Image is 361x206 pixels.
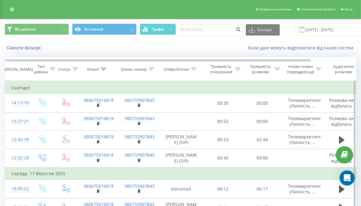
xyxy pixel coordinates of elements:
td: 00:42 [203,149,243,167]
a: 380675016818 [84,115,114,121]
td: 02:44 [243,131,282,149]
td: [PERSON_NAME] (SIP) [159,149,203,167]
td: Voicemail [159,180,203,198]
td: [PERSON_NAME] (SIP) [159,131,203,149]
td: 00:23 [203,131,243,149]
span: Графік [152,27,164,31]
span: Реферальна програма [259,8,291,11]
div: Статус [58,67,71,72]
span: Розмова не відбулась [330,97,354,109]
div: Тривалість розмови [248,64,273,75]
div: Клієнт [87,67,99,72]
span: Розмова не відбулась [330,152,354,164]
div: Тривалість очікування [209,64,234,75]
a: 380733907843 [125,152,155,158]
div: 18:05:52 [11,183,24,195]
span: Вихід [345,8,353,11]
button: Основний [72,24,136,35]
td: 00:00 [243,94,282,112]
span: Налаштування профілю [301,8,336,11]
a: 380733907843 [125,97,155,103]
div: 13:27:21 [11,115,24,128]
td: 00:12 [203,180,243,198]
span: Розмова не відбулась [330,115,354,127]
td: 00:17 [243,180,282,198]
td: 00:30 [203,94,243,112]
button: Всі дзвінки [5,24,69,35]
span: Всі дзвінки [15,27,36,32]
span: Телемаркетинг (Липкість ... [288,183,321,195]
td: 00:00 [243,149,282,167]
span: Телемаркетинг (Липкість ... [288,115,321,127]
div: 12:43:39 [11,134,24,146]
a: Коли дані можуть відрізнятися вiд інших систем [248,45,356,51]
input: Пошук за номером [176,24,243,36]
div: [PERSON_NAME] [1,67,33,72]
button: Графік [140,24,176,35]
div: Бізнес номер [121,67,147,72]
td: 00:00 [243,112,282,131]
div: Open Intercom Messenger [340,170,355,186]
div: Аудіозапис розмови [328,64,359,75]
button: Експорт [246,24,280,36]
a: 380675016818 [84,183,114,189]
span: Телемаркетинг (Липкість ... [288,134,321,145]
span: Телемаркетинг (Липкість ... [288,97,321,109]
div: 12:32:28 [11,152,24,164]
a: 380675016818 [84,152,114,158]
div: Назва схеми переадресації [287,64,314,75]
td: 00:55 [203,112,243,131]
a: 380733907843 [125,134,155,140]
div: Тип дзвінка [34,64,48,75]
button: Скинути фільтри [5,45,44,51]
a: 380733907843 [125,183,155,189]
div: Співробітник [164,67,189,72]
div: 14:13:10 [11,97,24,109]
a: 380675016818 [84,97,114,103]
a: 380733907843 [125,115,155,121]
a: 380675016818 [84,134,114,140]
